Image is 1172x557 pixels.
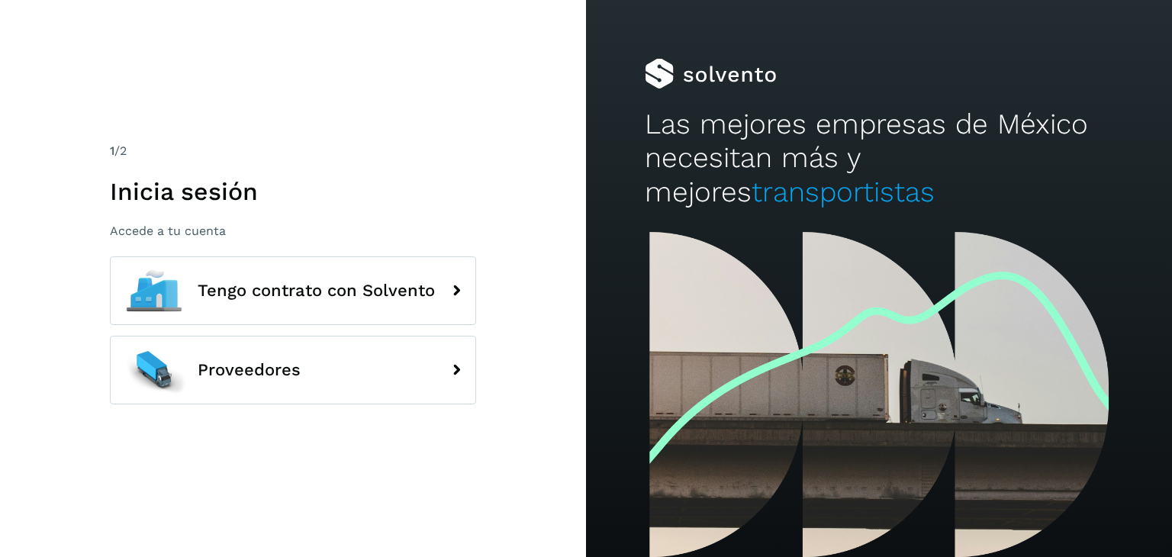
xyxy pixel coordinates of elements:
span: transportistas [752,175,935,208]
span: 1 [110,143,114,158]
p: Accede a tu cuenta [110,224,476,238]
div: /2 [110,142,476,160]
button: Proveedores [110,336,476,404]
h2: Las mejores empresas de México necesitan más y mejores [645,108,1113,209]
span: Proveedores [198,361,301,379]
span: Tengo contrato con Solvento [198,282,435,300]
button: Tengo contrato con Solvento [110,256,476,325]
h1: Inicia sesión [110,177,476,206]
